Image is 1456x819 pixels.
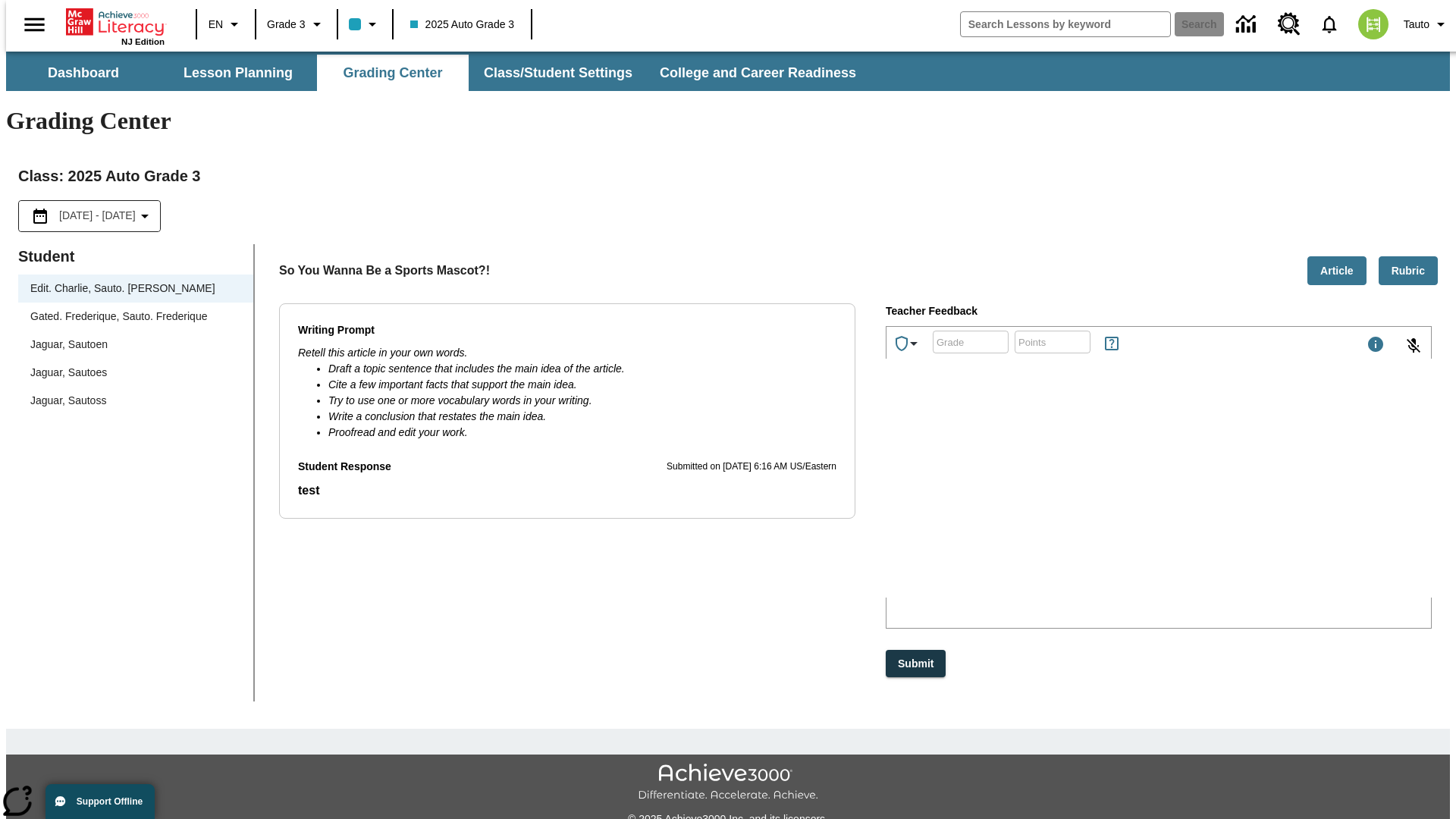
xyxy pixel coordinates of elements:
[209,17,223,33] span: EN
[18,359,253,387] div: Jaguar, Sautoes
[18,303,253,331] div: Gated. Frederique, Sauto. Frederique
[1227,4,1269,45] a: Data Center
[162,55,314,91] button: Lesson Planning
[30,281,241,297] span: Edit. Charlie, Sauto. [PERSON_NAME]
[1015,322,1090,362] input: Points: Must be equal to or less than 25.
[886,650,946,678] button: Submit
[1269,4,1310,45] a: Resource Center, Will open in new tab
[18,164,1438,188] h2: Class : 2025 Auto Grade 3
[317,55,469,91] button: Grading Center
[18,331,253,359] div: Jaguar, Sautoen
[472,55,645,91] button: Class/Student Settings
[1310,5,1349,44] a: Notifications
[8,55,159,91] button: Dashboard
[1379,256,1438,286] button: Rubric, Will open in new tab
[886,303,1432,320] p: Teacher Feedback
[121,37,165,46] span: NJ Edition
[961,12,1170,36] input: search field
[77,796,143,807] span: Support Offline
[1404,17,1429,33] span: Tauto
[328,361,836,377] li: Draft a topic sentence that includes the main idea of the article.
[6,55,870,91] div: SubNavbar
[261,11,332,38] button: Grade: Grade 3, Select a grade
[279,262,490,280] p: So You Wanna Be a Sports Mascot?!
[667,460,836,475] p: Submitted on [DATE] 6:16 AM US/Eastern
[298,459,391,475] p: Student Response
[59,208,136,224] span: [DATE] - [DATE]
[18,387,253,415] div: Jaguar, Sautoss
[933,331,1009,353] div: Grade: Letters, numbers, %, + and - are allowed.
[6,107,1450,135] h1: Grading Center
[202,11,250,38] button: Language: EN, Select a language
[45,784,155,819] button: Support Offline
[328,409,836,425] li: Write a conclusion that restates the main idea.
[1398,11,1456,38] button: Profile/Settings
[1367,335,1385,356] div: Maximum 1000 characters Press Escape to exit toolbar and use left and right arrow keys to access ...
[6,52,1450,91] div: SubNavbar
[18,244,253,268] p: Student
[66,7,165,37] a: Home
[328,377,836,393] li: Cite a few important facts that support the main idea.
[410,17,515,33] span: 2025 Auto Grade 3
[1097,328,1127,359] button: Rules for Earning Points and Achievements, Will open in new tab
[648,55,868,91] button: College and Career Readiness
[1307,256,1367,286] button: Article, Will open in new tab
[25,207,154,225] button: Select the date range menu item
[343,11,388,38] button: Class color is light blue. Change class color
[1015,331,1090,353] div: Points: Must be equal to or less than 25.
[298,482,836,500] p: Student Response
[18,275,253,303] div: Edit. Charlie, Sauto. [PERSON_NAME]
[1395,328,1432,364] button: Click to activate and allow voice recognition
[1358,9,1389,39] img: avatar image
[30,337,241,353] span: Jaguar, Sautoen
[298,345,836,361] p: Retell this article in your own words.
[933,322,1009,362] input: Grade: Letters, numbers, %, + and - are allowed.
[136,207,154,225] svg: Collapse Date Range Filter
[30,309,241,325] span: Gated. Frederique, Sauto. Frederique
[30,365,241,381] span: Jaguar, Sautoes
[298,482,836,500] p: test
[328,393,836,409] li: Try to use one or more vocabulary words in your writing.
[66,5,165,46] div: Home
[30,393,241,409] span: Jaguar, Sautoss
[328,425,836,441] li: Proofread and edit your work.
[12,2,57,47] button: Open side menu
[298,322,836,339] p: Writing Prompt
[1349,5,1398,44] button: Select a new avatar
[886,328,929,359] button: Achievements
[267,17,306,33] span: Grade 3
[638,764,818,802] img: Achieve3000 Differentiate Accelerate Achieve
